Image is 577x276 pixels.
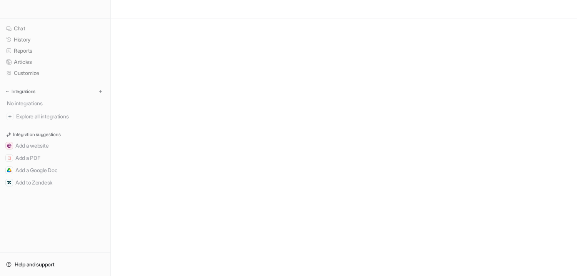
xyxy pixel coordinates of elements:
p: Integration suggestions [13,131,60,138]
img: Add a Google Doc [7,168,12,173]
a: Reports [3,45,107,56]
button: Add a Google DocAdd a Google Doc [3,164,107,176]
span: Explore all integrations [16,110,104,123]
p: Integrations [12,88,35,95]
a: Help and support [3,259,107,270]
a: Customize [3,68,107,78]
button: Add a websiteAdd a website [3,140,107,152]
button: Add a PDFAdd a PDF [3,152,107,164]
a: Chat [3,23,107,34]
img: Add a website [7,143,12,148]
img: menu_add.svg [98,89,103,94]
img: expand menu [5,89,10,94]
a: Articles [3,57,107,67]
button: Add to ZendeskAdd to Zendesk [3,176,107,189]
a: Explore all integrations [3,111,107,122]
div: No integrations [5,97,107,110]
img: explore all integrations [6,113,14,120]
a: History [3,34,107,45]
button: Integrations [3,88,38,95]
img: Add a PDF [7,156,12,160]
img: Add to Zendesk [7,180,12,185]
